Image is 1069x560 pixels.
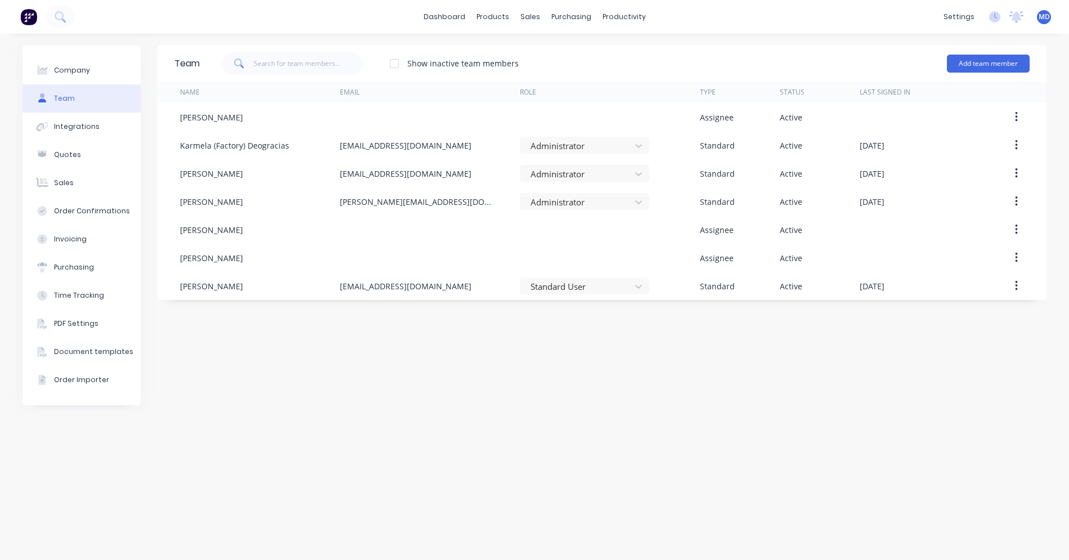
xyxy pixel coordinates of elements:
span: MD [1039,12,1050,22]
div: products [471,8,515,25]
div: Assignee [700,111,734,123]
div: Last signed in [860,87,910,97]
button: Company [23,56,141,84]
div: [PERSON_NAME] [180,196,243,208]
div: productivity [597,8,652,25]
button: Invoicing [23,225,141,253]
div: Document templates [54,347,133,357]
div: Invoicing [54,234,87,244]
div: Email [340,87,360,97]
div: [EMAIL_ADDRESS][DOMAIN_NAME] [340,280,471,292]
div: [PERSON_NAME][EMAIL_ADDRESS][DOMAIN_NAME] [340,196,497,208]
div: Assignee [700,252,734,264]
div: Active [780,196,802,208]
button: Integrations [23,113,141,141]
button: PDF Settings [23,310,141,338]
button: Purchasing [23,253,141,281]
div: [PERSON_NAME] [180,111,243,123]
div: [EMAIL_ADDRESS][DOMAIN_NAME] [340,168,471,180]
div: settings [938,8,980,25]
div: Order Confirmations [54,206,130,216]
button: Team [23,84,141,113]
div: sales [515,8,546,25]
button: Time Tracking [23,281,141,310]
button: Document templates [23,338,141,366]
div: Order Importer [54,375,109,385]
img: Factory [20,8,37,25]
input: Search for team members... [254,52,363,75]
div: Active [780,280,802,292]
div: Standard [700,168,735,180]
button: Sales [23,169,141,197]
div: Standard [700,140,735,151]
div: [PERSON_NAME] [180,252,243,264]
div: [DATE] [860,140,884,151]
button: Order Confirmations [23,197,141,225]
div: Active [780,111,802,123]
button: Add team member [947,55,1030,73]
div: Integrations [54,122,100,132]
div: [DATE] [860,280,884,292]
button: Quotes [23,141,141,169]
div: [DATE] [860,196,884,208]
div: Purchasing [54,262,94,272]
div: Sales [54,178,74,188]
div: Active [780,224,802,236]
div: Status [780,87,805,97]
div: Standard [700,196,735,208]
div: Team [54,93,75,104]
div: Active [780,168,802,180]
div: Role [520,87,536,97]
div: Standard [700,280,735,292]
div: Show inactive team members [407,57,519,69]
button: Order Importer [23,366,141,394]
div: PDF Settings [54,319,98,329]
div: [DATE] [860,168,884,180]
div: [EMAIL_ADDRESS][DOMAIN_NAME] [340,140,471,151]
div: Name [180,87,200,97]
div: Company [54,65,90,75]
div: Active [780,140,802,151]
div: Assignee [700,224,734,236]
div: [PERSON_NAME] [180,280,243,292]
div: Team [174,57,200,70]
div: Type [700,87,716,97]
a: dashboard [418,8,471,25]
div: Time Tracking [54,290,104,301]
div: Active [780,252,802,264]
div: [PERSON_NAME] [180,168,243,180]
div: Karmela (Factory) Deogracias [180,140,289,151]
div: purchasing [546,8,597,25]
div: Quotes [54,150,81,160]
div: [PERSON_NAME] [180,224,243,236]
